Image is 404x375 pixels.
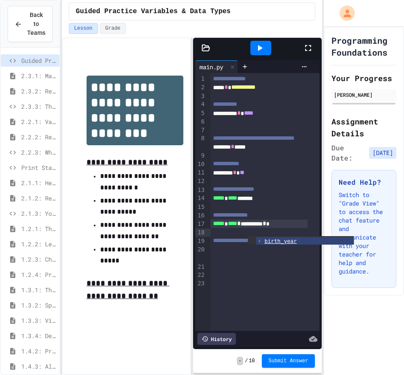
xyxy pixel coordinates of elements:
[331,3,357,23] div: My Account
[264,238,297,244] span: birth_year
[76,6,231,17] span: Guided Practice Variables & Data Types
[195,92,206,101] div: 3
[21,255,56,264] span: 1.2.3: Challenge Problem - The Bridge
[195,75,206,83] div: 1
[197,333,236,345] div: History
[331,34,396,58] h1: Programming Foundations
[339,191,389,276] p: Switch to "Grade View" to access the chat feature and communicate with your teacher for help and ...
[21,270,56,279] span: 1.2.4: Problem Solving Practice
[21,102,56,111] span: 2.3.3: The World's Worst [PERSON_NAME] Market
[195,109,206,118] div: 5
[248,236,354,245] ul: Completions
[21,117,56,126] span: 2.2.1: Variables and Data Types
[195,60,238,73] div: main.py
[331,143,366,163] span: Due Date:
[21,178,56,187] span: 2.1.1: Hello, World!
[69,23,98,34] button: Lesson
[237,357,243,365] span: -
[21,133,56,141] span: 2.2.2: Review - Variables and Data Types
[195,134,206,152] div: 8
[21,71,56,80] span: 2.3.1: Mathematical Operators
[334,91,394,99] div: [PERSON_NAME]
[195,279,206,288] div: 23
[21,347,56,355] span: 1.4.2: Problem Solving Reflection
[21,331,56,340] span: 1.3.4: Designing Flowcharts
[195,100,206,109] div: 4
[21,316,56,325] span: 1.3.3: Visualizing Logic with Flowcharts
[249,358,255,364] span: 10
[195,126,206,135] div: 7
[195,62,227,71] div: main.py
[21,148,56,157] span: 2.2.3: What's the Type?
[195,152,206,160] div: 9
[27,11,45,37] span: Back to Teams
[331,116,396,139] h2: Assignment Details
[195,118,206,126] div: 6
[195,263,206,271] div: 21
[195,203,206,211] div: 15
[195,169,206,177] div: 11
[21,285,56,294] span: 1.3.1: The Power of Algorithms
[21,56,56,65] span: Guided Practice Variables & Data Types
[8,6,53,42] button: Back to Teams
[269,358,309,364] span: Submit Answer
[331,72,396,84] h2: Your Progress
[195,194,206,203] div: 14
[21,209,56,218] span: 2.1.3: Your Name and Favorite Movie
[21,194,56,203] span: 2.1.2: Review - Hello, World!
[195,160,206,169] div: 10
[195,83,206,92] div: 2
[339,177,389,187] h3: Need Help?
[195,228,206,237] div: 18
[195,211,206,220] div: 16
[195,177,206,186] div: 12
[21,240,56,248] span: 1.2.2: Learning to Solve Hard Problems
[195,220,206,228] div: 17
[195,237,206,245] div: 19
[21,87,56,96] span: 2.3.2: Review - Mathematical Operators
[245,358,248,364] span: /
[21,224,56,233] span: 1.2.1: The Growth Mindset
[21,301,56,310] span: 1.3.2: Specifying Ideas with Pseudocode
[195,271,206,279] div: 22
[262,354,315,368] button: Submit Answer
[369,147,396,159] span: [DATE]
[21,163,56,172] span: Print Statement Class Review
[100,23,126,34] button: Grade
[21,362,56,371] span: 1.4.3: Algorithm Practice Exercises
[195,245,206,263] div: 20
[195,186,206,195] div: 13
